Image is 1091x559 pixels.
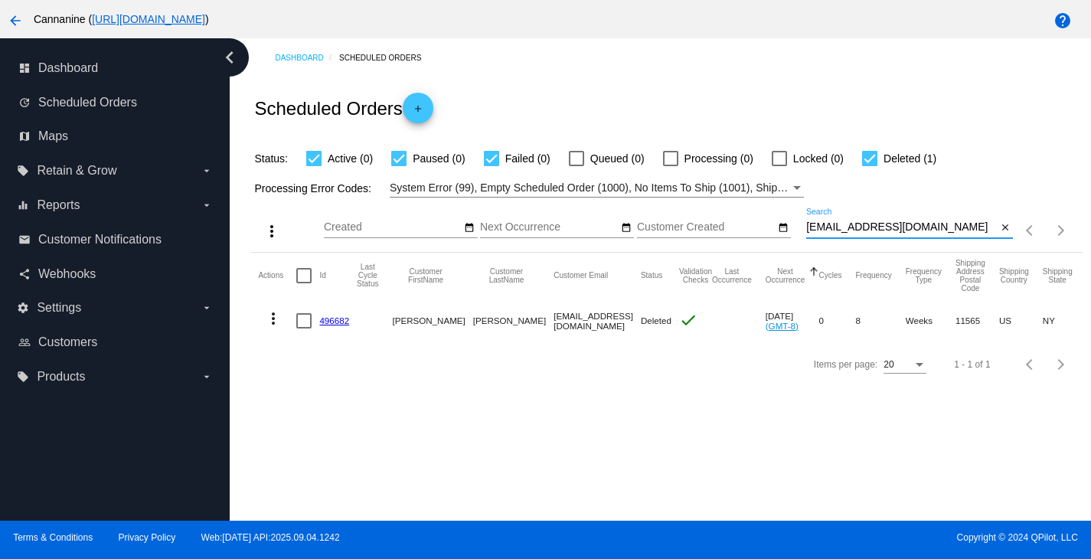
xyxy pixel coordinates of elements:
span: Active (0) [328,149,373,168]
span: Queued (0) [590,149,645,168]
a: update Scheduled Orders [18,90,213,115]
button: Previous page [1015,349,1046,380]
i: arrow_drop_down [201,199,213,211]
span: Copyright © 2024 QPilot, LLC [559,532,1078,543]
span: Processing Error Codes: [254,182,371,195]
mat-cell: Weeks [906,299,955,343]
mat-header-cell: Validation Checks [679,253,712,299]
mat-cell: 8 [855,299,905,343]
a: [URL][DOMAIN_NAME] [92,13,205,25]
a: Scheduled Orders [339,46,435,70]
i: dashboard [18,62,31,74]
a: Web:[DATE] API:2025.09.04.1242 [201,532,340,543]
button: Change sorting for Cycles [818,271,841,280]
span: Customer Notifications [38,233,162,247]
a: Privacy Policy [119,532,176,543]
span: Scheduled Orders [38,96,137,110]
a: dashboard Dashboard [18,56,213,80]
i: arrow_drop_down [201,165,213,177]
a: Dashboard [275,46,339,70]
span: Processing (0) [684,149,753,168]
mat-icon: date_range [778,222,789,234]
span: Maps [38,129,68,143]
mat-cell: [PERSON_NAME] [392,299,472,343]
button: Change sorting for LastProcessingCycleId [357,263,378,288]
span: Settings [37,301,81,315]
i: local_offer [17,371,29,383]
button: Change sorting for NextOccurrenceUtc [766,267,805,284]
i: email [18,234,31,246]
i: local_offer [17,165,29,177]
mat-icon: more_vert [263,222,281,240]
mat-icon: more_vert [264,309,283,328]
i: settings [17,302,29,314]
div: 1 - 1 of 1 [954,359,990,370]
a: (GMT-8) [766,321,799,331]
div: Items per page: [814,359,877,370]
button: Change sorting for CustomerEmail [554,271,608,280]
button: Previous page [1015,215,1046,246]
button: Change sorting for Status [641,271,662,280]
span: Retain & Grow [37,164,116,178]
span: Failed (0) [505,149,550,168]
i: people_outline [18,336,31,348]
mat-cell: 0 [818,299,855,343]
button: Change sorting for ShippingPostcode [955,259,985,293]
mat-icon: add [409,103,427,122]
a: 496682 [319,315,349,325]
span: Products [37,370,85,384]
button: Change sorting for ShippingCountry [999,267,1029,284]
mat-cell: [DATE] [766,299,819,343]
mat-cell: US [999,299,1043,343]
span: 20 [884,359,893,370]
span: Paused (0) [413,149,465,168]
mat-cell: NY [1043,299,1086,343]
button: Change sorting for Id [319,271,325,280]
mat-cell: 11565 [955,299,999,343]
span: Customers [38,335,97,349]
button: Change sorting for Frequency [855,271,891,280]
i: arrow_drop_down [201,371,213,383]
mat-header-cell: Actions [258,253,296,299]
mat-select: Filter by Processing Error Codes [390,178,804,198]
button: Next page [1046,215,1076,246]
i: update [18,96,31,109]
mat-icon: check [679,311,697,329]
button: Change sorting for LastOccurrenceUtc [712,267,752,284]
a: email Customer Notifications [18,227,213,252]
span: Dashboard [38,61,98,75]
mat-icon: help [1053,11,1072,30]
span: Webhooks [38,267,96,281]
a: share Webhooks [18,262,213,286]
a: Terms & Conditions [13,532,93,543]
button: Change sorting for FrequencyType [906,267,942,284]
mat-select: Items per page: [884,360,926,371]
a: map Maps [18,124,213,149]
i: equalizer [17,199,29,211]
input: Customer Created [637,221,775,234]
i: arrow_drop_down [201,302,213,314]
span: Locked (0) [793,149,844,168]
span: Reports [37,198,80,212]
i: map [18,130,31,142]
input: Next Occurrence [480,221,618,234]
button: Next page [1046,349,1076,380]
button: Clear [997,220,1013,236]
mat-icon: close [1000,222,1011,234]
input: Created [324,221,462,234]
mat-icon: arrow_back [6,11,24,30]
span: Deleted (1) [884,149,936,168]
mat-icon: date_range [621,222,632,234]
input: Search [806,221,997,234]
mat-cell: [PERSON_NAME] [473,299,554,343]
h2: Scheduled Orders [254,93,433,123]
button: Change sorting for CustomerFirstName [392,267,459,284]
span: Deleted [641,315,671,325]
button: Change sorting for CustomerLastName [473,267,540,284]
button: Change sorting for ShippingState [1043,267,1073,284]
a: people_outline Customers [18,330,213,355]
span: Cannanine ( ) [34,13,209,25]
mat-icon: date_range [464,222,475,234]
mat-cell: [EMAIL_ADDRESS][DOMAIN_NAME] [554,299,641,343]
i: chevron_left [217,45,242,70]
